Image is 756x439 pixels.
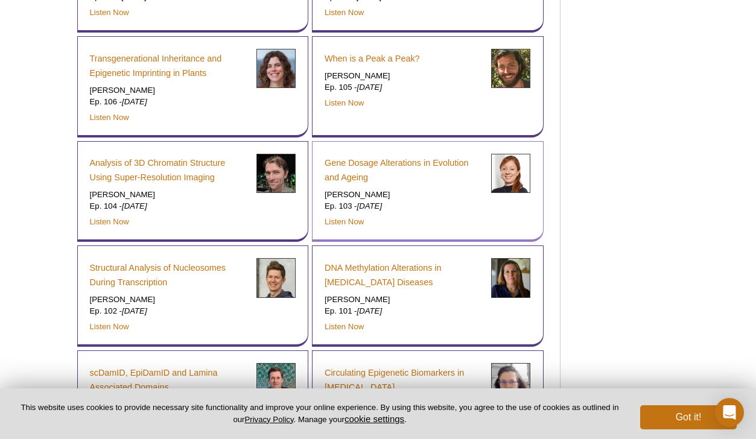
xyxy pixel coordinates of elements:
[325,201,482,212] p: Ep. 103 -
[325,51,420,66] a: When is a Peak a Peak?
[325,217,364,226] a: Listen Now
[357,83,383,92] em: [DATE]
[90,365,247,394] a: scDamID, EpiDamID and Lamina Associated Domains
[325,71,482,81] p: [PERSON_NAME]
[325,98,364,107] a: Listen Now
[325,261,482,289] a: DNA Methylation Alterations in [MEDICAL_DATA] Diseases
[640,405,737,429] button: Got it!
[90,294,247,305] p: [PERSON_NAME]
[90,156,247,185] a: Analysis of 3D Chromatin Structure Using Super-Resolution Imaging
[90,217,129,226] a: Listen Now
[325,322,364,331] a: Listen Now
[90,306,247,317] p: Ep. 102 -
[90,96,247,107] p: Ep. 106 -
[90,85,247,96] p: [PERSON_NAME]
[325,82,482,93] p: Ep. 105 -
[122,201,147,210] em: [DATE]
[357,201,383,210] em: [DATE]
[491,49,530,88] img: Claudio Cantù headshot
[491,258,530,297] img: Paula Desplats headshot
[90,189,247,200] p: [PERSON_NAME]
[122,97,147,106] em: [DATE]
[90,113,129,122] a: Listen Now
[244,415,293,424] a: Privacy Policy
[325,189,482,200] p: [PERSON_NAME]
[715,398,744,427] div: Open Intercom Messenger
[90,201,247,212] p: Ep. 104 -
[256,154,296,193] img: Alistair Boettiger headshot
[357,306,383,315] em: [DATE]
[345,414,404,424] button: cookie settings
[325,8,364,17] a: Listen Now
[122,306,147,315] em: [DATE]
[256,363,296,402] img: Jop Kind headshot
[325,306,482,317] p: Ep. 101 -
[491,363,530,402] img: Charlotte Proudhon headshot
[325,156,482,185] a: Gene Dosage Alterations in Evolution and Ageing
[256,258,296,297] img: Lucas Farnung headshot
[90,51,247,80] a: Transgenerational Inheritance and Epigenetic Imprinting in Plants
[90,261,247,289] a: Structural Analysis of Nucleosomes During Transcription
[491,154,530,193] img: Claudia Keller headshot
[325,365,482,394] a: Circulating Epigenetic Biomarkers in [MEDICAL_DATA]
[90,8,129,17] a: Listen Now
[256,49,296,88] img: Mary Gehring headshot
[19,402,620,425] p: This website uses cookies to provide necessary site functionality and improve your online experie...
[90,322,129,331] a: Listen Now
[325,294,482,305] p: [PERSON_NAME]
